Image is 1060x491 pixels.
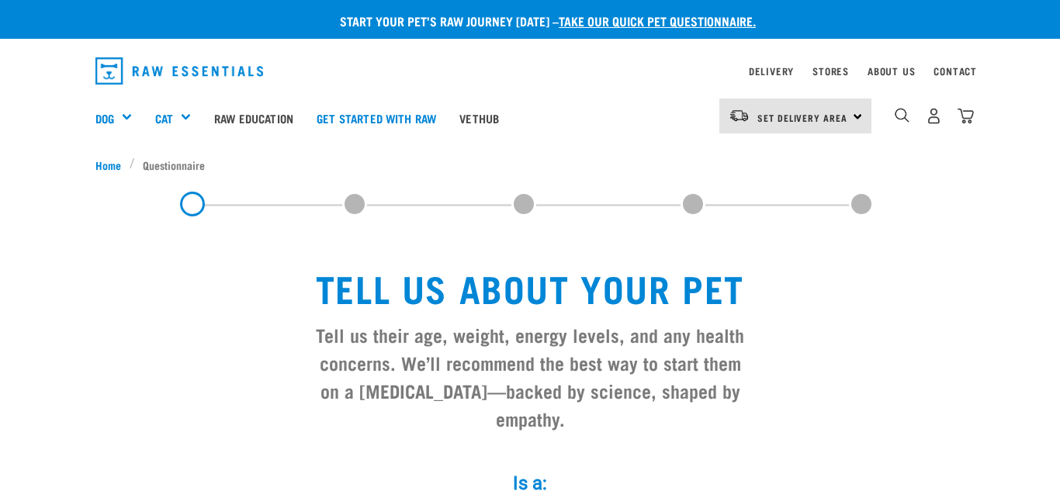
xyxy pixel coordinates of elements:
a: Contact [934,68,977,74]
span: Set Delivery Area [757,115,847,120]
a: About Us [868,68,915,74]
h3: Tell us their age, weight, energy levels, and any health concerns. We’ll recommend the best way t... [310,320,750,432]
a: Delivery [749,68,794,74]
a: Cat [155,109,173,127]
nav: dropdown navigation [83,51,977,91]
img: home-icon@2x.png [958,108,974,124]
img: home-icon-1@2x.png [895,108,909,123]
h1: Tell us about your pet [310,266,750,308]
a: Home [95,157,130,173]
span: Home [95,157,121,173]
nav: breadcrumbs [95,157,965,173]
img: user.png [926,108,942,124]
a: Stores [812,68,849,74]
a: Raw Education [203,87,305,149]
img: Raw Essentials Logo [95,57,263,85]
a: Get started with Raw [305,87,448,149]
a: Dog [95,109,114,127]
a: take our quick pet questionnaire. [559,17,756,24]
img: van-moving.png [729,109,750,123]
a: Vethub [448,87,511,149]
